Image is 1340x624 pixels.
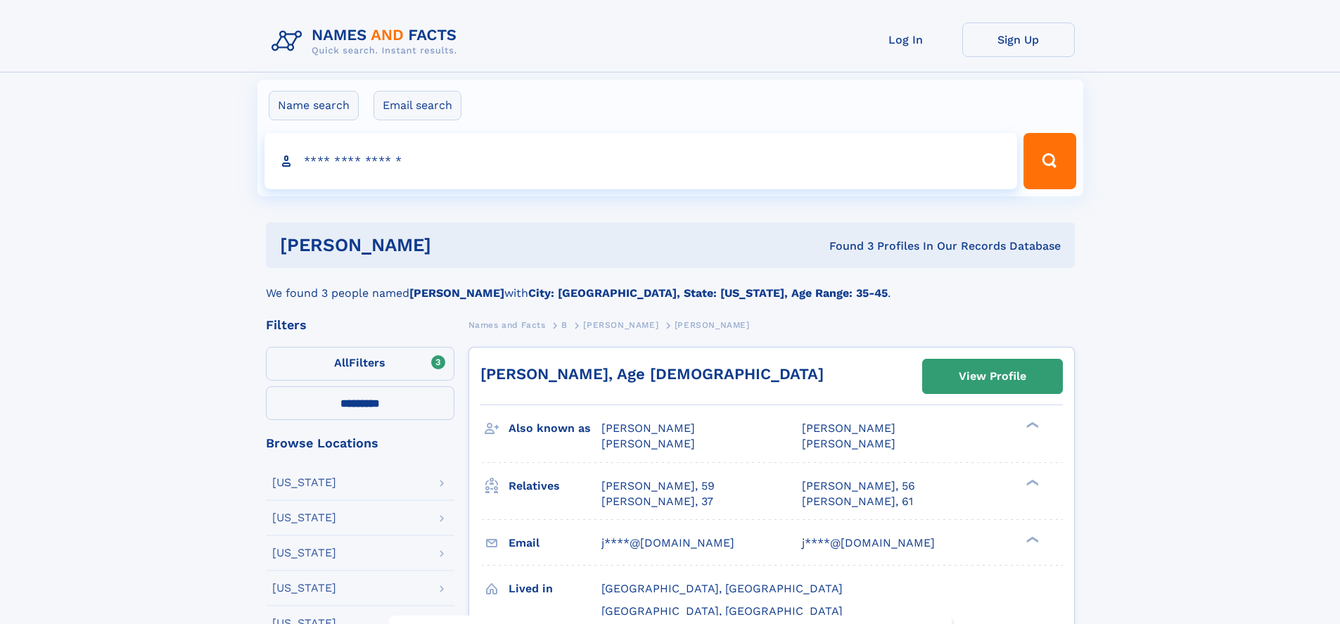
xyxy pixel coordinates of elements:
[266,23,468,61] img: Logo Names and Facts
[334,356,349,369] span: All
[583,320,658,330] span: [PERSON_NAME]
[264,133,1018,189] input: search input
[509,577,601,601] h3: Lived in
[601,604,843,618] span: [GEOGRAPHIC_DATA], [GEOGRAPHIC_DATA]
[802,437,895,450] span: [PERSON_NAME]
[509,474,601,498] h3: Relatives
[266,347,454,381] label: Filters
[509,531,601,555] h3: Email
[1023,478,1040,487] div: ❯
[509,416,601,440] h3: Also known as
[561,320,568,330] span: B
[802,494,913,509] a: [PERSON_NAME], 61
[850,23,962,57] a: Log In
[272,477,336,488] div: [US_STATE]
[601,421,695,435] span: [PERSON_NAME]
[959,360,1026,393] div: View Profile
[1023,421,1040,430] div: ❯
[272,512,336,523] div: [US_STATE]
[269,91,359,120] label: Name search
[528,286,888,300] b: City: [GEOGRAPHIC_DATA], State: [US_STATE], Age Range: 35-45
[280,236,630,254] h1: [PERSON_NAME]
[272,547,336,559] div: [US_STATE]
[923,359,1062,393] a: View Profile
[675,320,750,330] span: [PERSON_NAME]
[802,478,915,494] a: [PERSON_NAME], 56
[561,316,568,333] a: B
[480,365,824,383] a: [PERSON_NAME], Age [DEMOGRAPHIC_DATA]
[802,421,895,435] span: [PERSON_NAME]
[962,23,1075,57] a: Sign Up
[374,91,461,120] label: Email search
[409,286,504,300] b: [PERSON_NAME]
[583,316,658,333] a: [PERSON_NAME]
[266,437,454,450] div: Browse Locations
[601,582,843,595] span: [GEOGRAPHIC_DATA], [GEOGRAPHIC_DATA]
[272,582,336,594] div: [US_STATE]
[468,316,546,333] a: Names and Facts
[1023,535,1040,544] div: ❯
[266,319,454,331] div: Filters
[601,494,713,509] a: [PERSON_NAME], 37
[601,437,695,450] span: [PERSON_NAME]
[601,478,715,494] a: [PERSON_NAME], 59
[1023,133,1076,189] button: Search Button
[630,238,1061,254] div: Found 3 Profiles In Our Records Database
[266,268,1075,302] div: We found 3 people named with .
